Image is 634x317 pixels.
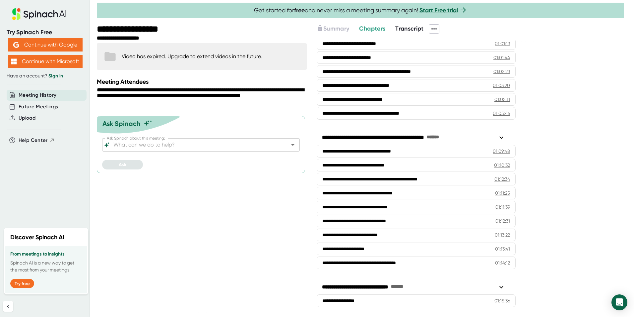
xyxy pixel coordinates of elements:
button: Summary [317,24,349,33]
button: Help Center [19,137,55,144]
p: Spinach AI is a new way to get the most from your meetings [10,260,82,273]
button: Transcript [395,24,424,33]
div: Ask Spinach [102,120,141,128]
div: 01:11:39 [495,204,510,210]
div: Try Spinach Free [7,29,84,36]
div: 01:01:44 [493,54,510,61]
div: Have an account? [7,73,84,79]
button: Chapters [359,24,385,33]
div: 01:15:36 [494,297,510,304]
button: Open [288,140,297,150]
a: Start Free trial [419,7,458,14]
div: 01:05:11 [494,96,510,103]
div: 01:12:31 [495,218,510,224]
button: Collapse sidebar [3,301,13,312]
div: 01:10:32 [494,162,510,168]
a: Sign in [48,73,63,79]
div: 01:11:25 [495,190,510,196]
div: 01:12:34 [494,176,510,182]
input: What can we do to help? [112,140,278,150]
button: Upload [19,114,35,122]
div: 01:13:22 [495,232,510,238]
div: Upgrade to access [317,24,359,34]
span: Help Center [19,137,48,144]
button: Continue with Google [8,38,83,52]
button: Future Meetings [19,103,58,111]
button: Continue with Microsoft [8,55,83,68]
span: Ask [119,162,126,167]
span: Chapters [359,25,385,32]
span: Summary [323,25,349,32]
div: 01:03:20 [493,82,510,89]
div: Open Intercom Messenger [611,294,627,310]
button: Meeting History [19,91,56,99]
div: Video has expired. Upgrade to extend videos in the future. [122,53,262,59]
b: free [294,7,305,14]
div: Meeting Attendees [97,78,308,85]
div: 01:13:41 [495,246,510,252]
h3: From meetings to insights [10,252,82,257]
div: 01:05:46 [493,110,510,117]
button: Ask [102,160,143,169]
div: 01:14:12 [495,260,510,266]
span: Get started for and never miss a meeting summary again! [254,7,467,14]
div: 01:02:23 [493,68,510,75]
div: 01:09:48 [493,148,510,155]
span: Transcript [395,25,424,32]
div: 01:01:13 [495,40,510,47]
h2: Discover Spinach AI [10,233,64,242]
button: Try free [10,279,34,288]
img: Aehbyd4JwY73AAAAAElFTkSuQmCC [13,42,19,48]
